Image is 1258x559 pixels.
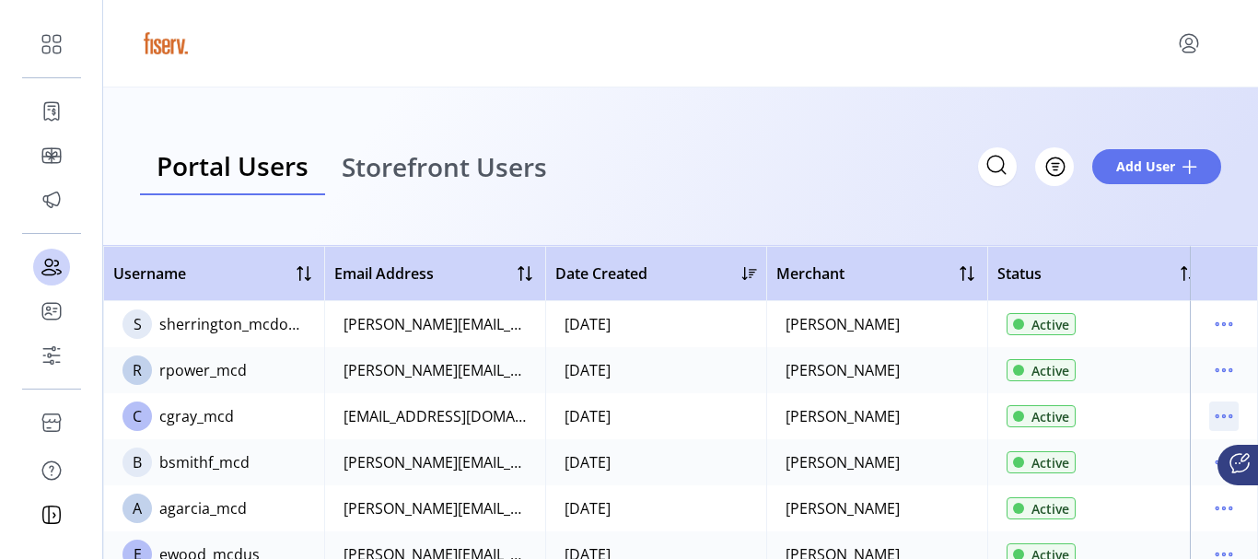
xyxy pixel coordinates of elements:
div: [EMAIL_ADDRESS][DOMAIN_NAME] [344,405,527,427]
div: [PERSON_NAME] [786,451,900,473]
img: logo [140,17,192,69]
span: Date Created [555,262,647,285]
span: Status [997,262,1042,285]
button: menu [1209,448,1239,477]
div: [PERSON_NAME][EMAIL_ADDRESS][PERSON_NAME][DOMAIN_NAME] [344,497,527,519]
button: menu [1209,309,1239,339]
span: Active [1031,499,1069,518]
div: [PERSON_NAME][EMAIL_ADDRESS][PERSON_NAME][DOMAIN_NAME] [344,451,527,473]
span: Merchant [776,262,844,285]
button: Add User [1092,149,1221,184]
span: Active [1031,453,1069,472]
span: Active [1031,361,1069,380]
span: Portal Users [157,153,309,179]
td: [DATE] [545,485,766,531]
button: Filter Button [1035,147,1074,186]
span: C [133,405,142,427]
span: Email Address [334,262,434,285]
button: menu [1209,402,1239,431]
button: menu [1209,494,1239,523]
div: [PERSON_NAME] [786,359,900,381]
span: S [134,313,142,335]
a: Portal Users [140,138,325,196]
span: Username [113,262,186,285]
div: cgray_mcd [159,405,234,427]
div: [PERSON_NAME] [786,497,900,519]
span: Active [1031,315,1069,334]
span: B [133,451,142,473]
button: menu [1209,355,1239,385]
td: [DATE] [545,301,766,347]
span: Storefront Users [342,154,547,180]
a: Storefront Users [325,138,564,196]
div: sherrington_mcdonalds [159,313,306,335]
span: R [133,359,142,381]
div: [PERSON_NAME][EMAIL_ADDRESS][DOMAIN_NAME] [344,359,527,381]
div: agarcia_mcd [159,497,247,519]
button: menu [1174,29,1204,58]
div: [PERSON_NAME] [786,405,900,427]
span: A [133,497,142,519]
span: Add User [1116,157,1175,176]
td: [DATE] [545,347,766,393]
input: Search [978,147,1017,186]
div: rpower_mcd [159,359,247,381]
div: [PERSON_NAME] [786,313,900,335]
div: bsmithf_mcd [159,451,250,473]
span: Active [1031,407,1069,426]
td: [DATE] [545,393,766,439]
div: [PERSON_NAME][EMAIL_ADDRESS][PERSON_NAME][DOMAIN_NAME] [344,313,527,335]
td: [DATE] [545,439,766,485]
